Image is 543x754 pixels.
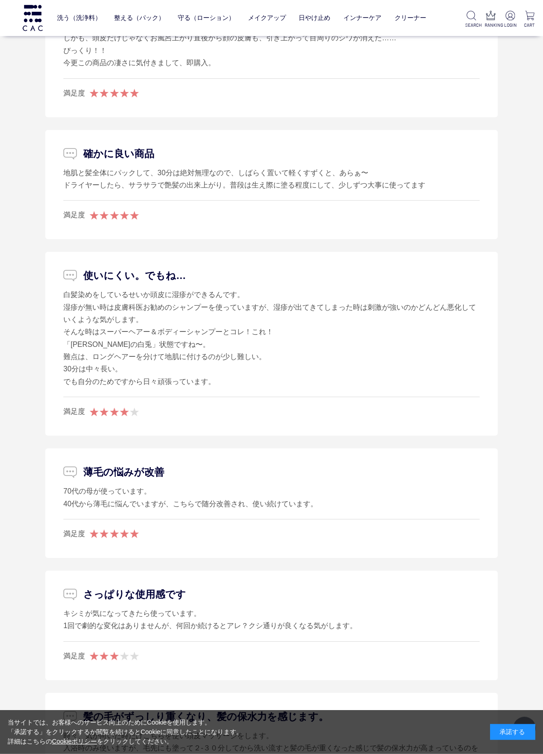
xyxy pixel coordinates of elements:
[299,7,330,29] a: 日やけ止め
[114,7,165,29] a: 整える（パック）
[21,5,44,31] img: logo
[63,406,85,417] div: 満足度
[63,607,480,632] div: キシミが気になってきたら使っています。 1回で劇的な変化はありませんが、何回か続けるとアレ？クシ通りが良くなる気がします。
[465,11,477,29] a: SEARCH
[485,11,497,29] a: RANKING
[504,11,516,29] a: LOGIN
[57,7,101,29] a: 洗う（洗浄料）
[63,528,85,539] div: 満足度
[63,288,480,388] div: 白髪染めをしているせいか頭皮に湿疹ができるんです。 湿疹が無い時は皮膚科医お勧めのシャンプーを使っていますが、湿疹が出てきてしまった時は刺激が強いのかどんどん悪化していくような気がします。 そん...
[63,485,480,510] div: 70代の母が使っています。 40代から薄毛に悩んでいますが、こちらで随分改善され、使い続けています。
[52,738,97,745] a: Cookieポリシー
[63,465,480,480] p: 薄毛の悩みが改善
[63,146,480,161] p: 確かに良い商品
[8,718,243,746] div: 当サイトでは、お客様へのサービス向上のためにCookieを使用します。 「承諾する」をクリックするか閲覧を続けるとCookieに同意したことになります。 詳細はこちらの をクリックしてください。
[343,7,381,29] a: インナーケア
[63,587,480,602] p: さっぱりな使用感です
[465,22,477,29] p: SEARCH
[178,7,235,29] a: 守る（ローション）
[63,651,85,662] div: 満足度
[504,22,516,29] p: LOGIN
[485,22,497,29] p: RANKING
[63,88,85,99] div: 満足度
[395,7,426,29] a: クリーナー
[490,724,535,740] div: 承諾する
[63,167,480,192] div: 地肌と髪全体にパックして、30分は絶対無理なので、しばらく置いて軽くすずくと、あらぁ〜 ドライヤーしたら、サラサラで艶髪の出来上がり。普段は生え際に塗る程度にして、少しずつ大事に使ってます
[63,210,85,221] div: 満足度
[524,11,536,29] a: CART
[63,709,480,724] p: 髪の毛がずっしり重くなり、髪の保水力を感じます。
[524,22,536,29] p: CART
[248,7,286,29] a: メイクアップ
[63,268,480,283] p: 使いにくい。でもね…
